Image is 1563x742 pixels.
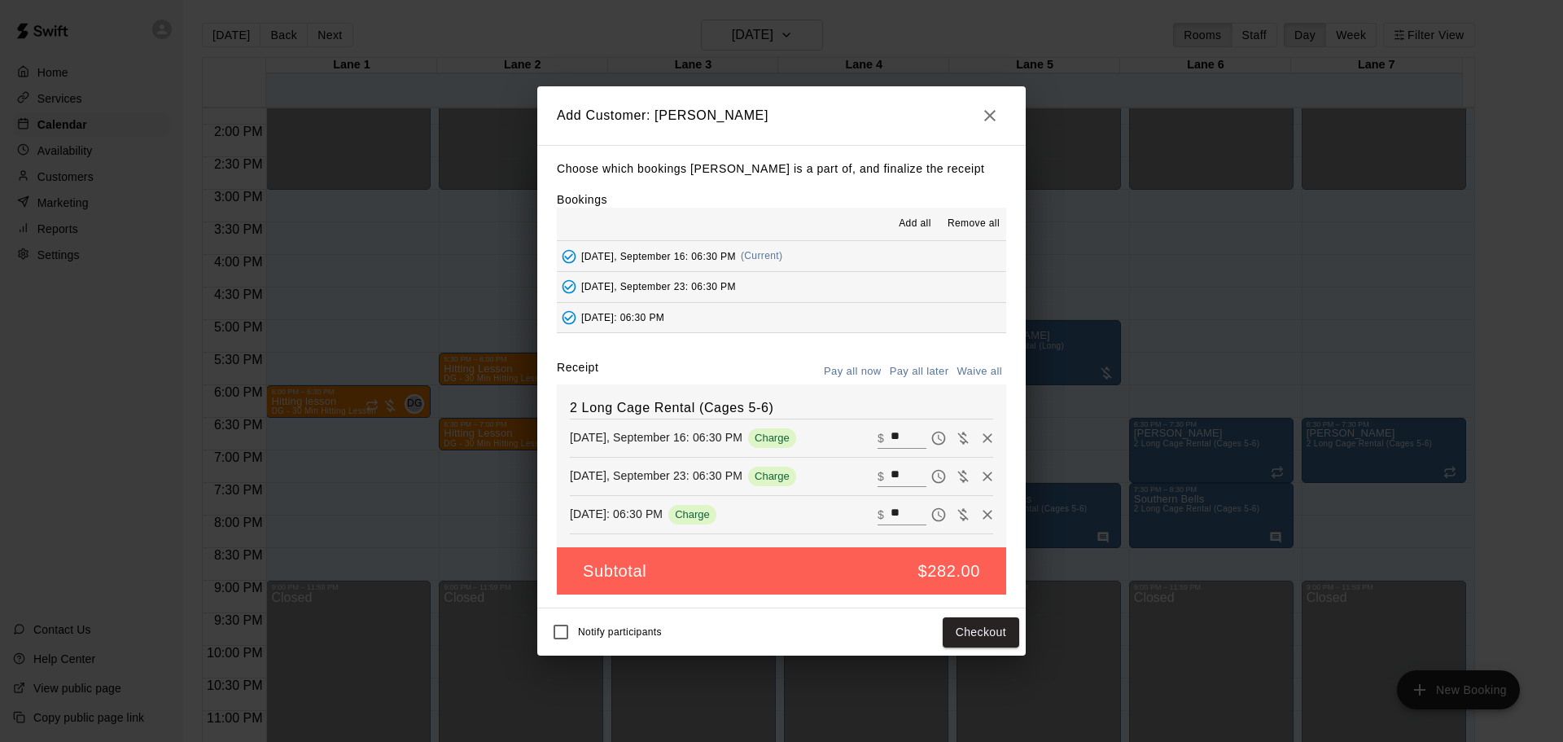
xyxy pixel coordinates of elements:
button: Added - Collect Payment [557,305,581,330]
span: [DATE], September 23: 06:30 PM [581,281,736,292]
button: Added - Collect Payment [557,274,581,299]
span: Waive payment [951,468,975,482]
button: Remove [975,426,1000,450]
span: Waive payment [951,507,975,520]
button: Added - Collect Payment[DATE], September 23: 06:30 PM [557,272,1006,302]
label: Receipt [557,359,598,384]
p: [DATE], September 16: 06:30 PM [570,429,742,446]
button: Pay all later [886,359,953,384]
button: Added - Collect Payment[DATE]: 06:30 PM [557,303,1006,333]
button: Remove all [941,211,1006,237]
span: Add all [899,216,931,232]
button: Remove [975,503,1000,527]
button: Checkout [943,617,1019,648]
button: Add all [889,211,941,237]
p: $ [878,507,884,523]
span: [DATE]: 06:30 PM [581,311,664,323]
span: Pay later [926,468,951,482]
span: Notify participants [578,626,662,638]
span: Charge [668,508,716,520]
span: [DATE], September 16: 06:30 PM [581,250,736,261]
span: Remove all [948,216,1000,232]
span: Pay later [926,430,951,444]
h6: 2 Long Cage Rental (Cages 5-6) [570,397,993,419]
h5: $282.00 [918,560,981,582]
p: $ [878,468,884,485]
span: Pay later [926,507,951,520]
label: Bookings [557,193,607,206]
span: Waive payment [951,430,975,444]
p: $ [878,430,884,446]
span: Charge [748,470,796,482]
button: Added - Collect Payment[DATE], September 16: 06:30 PM(Current) [557,241,1006,271]
h5: Subtotal [583,560,646,582]
span: (Current) [741,250,783,261]
span: Charge [748,432,796,444]
button: Pay all now [820,359,886,384]
button: Added - Collect Payment [557,244,581,269]
p: [DATE]: 06:30 PM [570,506,663,522]
p: Choose which bookings [PERSON_NAME] is a part of, and finalize the receipt [557,159,1006,179]
h2: Add Customer: [PERSON_NAME] [537,86,1026,145]
p: [DATE], September 23: 06:30 PM [570,468,742,484]
button: Remove [975,464,1000,489]
button: Waive all [952,359,1006,384]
